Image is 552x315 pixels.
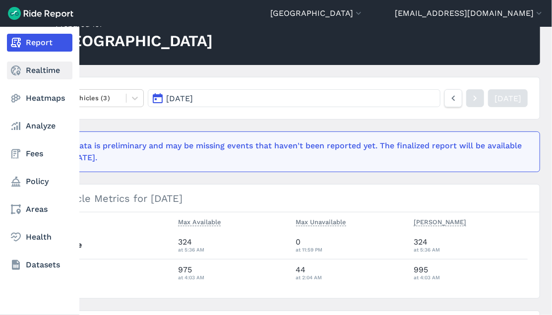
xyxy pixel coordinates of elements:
[56,259,174,286] th: Lime
[414,216,466,226] span: [PERSON_NAME]
[166,94,193,103] span: [DATE]
[7,200,72,218] a: Areas
[178,264,288,282] div: 975
[7,89,72,107] a: Heatmaps
[7,145,72,163] a: Fees
[7,117,72,135] a: Analyze
[44,185,540,212] h3: Vehicle Metrics for [DATE]
[7,62,72,79] a: Realtime
[414,216,466,228] button: [PERSON_NAME]
[414,245,528,254] div: at 5:36 AM
[414,264,528,282] div: 995
[296,216,346,228] button: Max Unavailable
[296,264,406,282] div: 44
[56,232,174,259] th: Bcycle
[7,228,72,246] a: Health
[296,245,406,254] div: at 11:59 PM
[414,236,528,254] div: 324
[178,236,288,254] div: 324
[7,173,72,190] a: Policy
[488,89,528,107] a: [DATE]
[7,34,72,52] a: Report
[178,245,288,254] div: at 5:36 AM
[296,236,406,254] div: 0
[414,273,528,282] div: at 4:03 AM
[296,273,406,282] div: at 2:04 AM
[8,7,73,20] img: Ride Report
[7,256,72,274] a: Datasets
[56,30,213,52] div: [GEOGRAPHIC_DATA]
[56,140,522,164] div: This data is preliminary and may be missing events that haven't been reported yet. The finalized ...
[296,216,346,226] span: Max Unavailable
[178,216,221,226] span: Max Available
[270,7,364,19] button: [GEOGRAPHIC_DATA]
[395,7,544,19] button: [EMAIL_ADDRESS][DOMAIN_NAME]
[148,89,440,107] button: [DATE]
[178,273,288,282] div: at 4:03 AM
[178,216,221,228] button: Max Available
